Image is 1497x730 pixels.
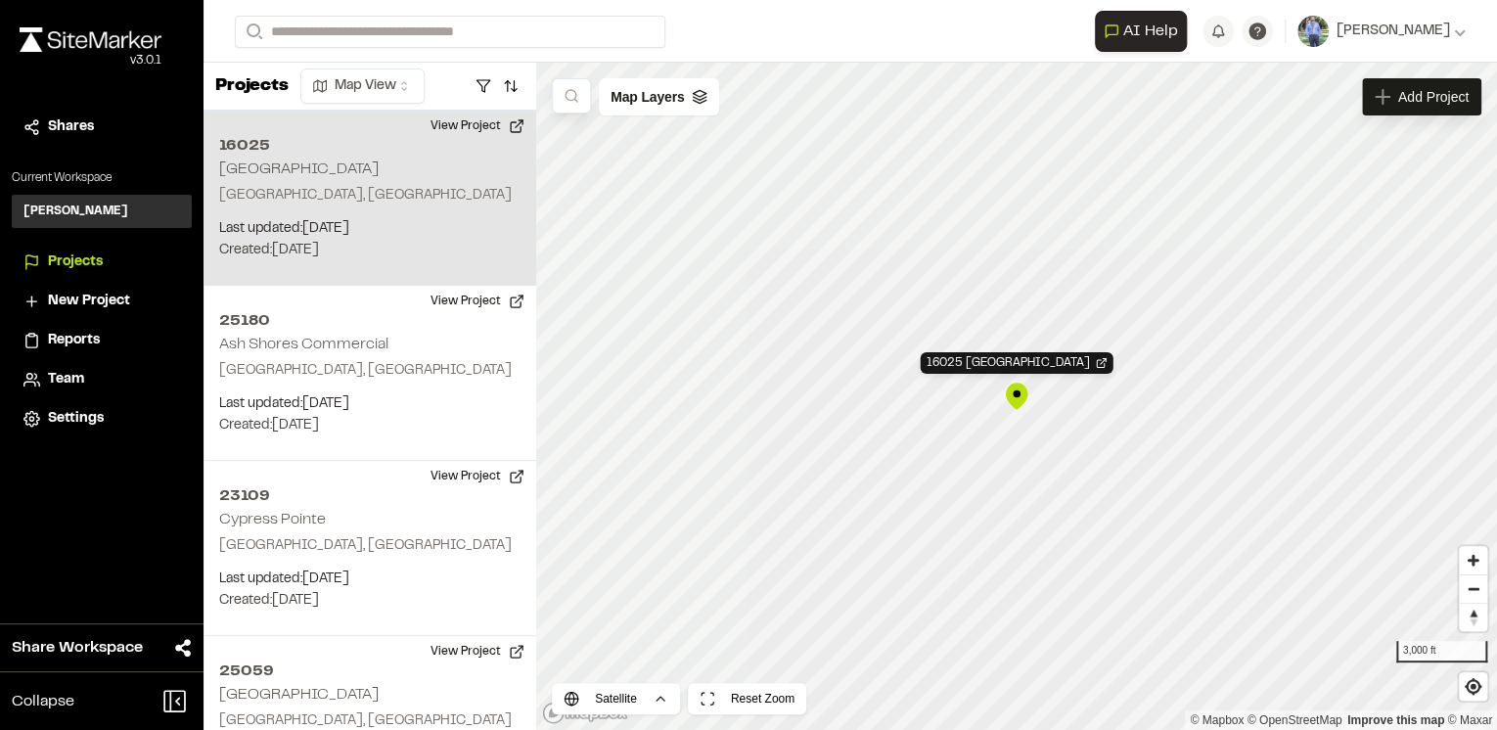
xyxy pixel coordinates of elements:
a: OpenStreetMap [1247,713,1342,727]
a: New Project [23,291,180,312]
h2: 23109 [219,484,521,508]
a: Shares [23,116,180,138]
button: View Project [419,636,536,667]
button: [PERSON_NAME] [1297,16,1466,47]
button: View Project [419,111,536,142]
button: Reset Zoom [688,683,806,714]
a: Settings [23,408,180,430]
span: Team [48,369,84,390]
button: Satellite [552,683,680,714]
p: Projects [215,73,289,100]
p: [GEOGRAPHIC_DATA], [GEOGRAPHIC_DATA] [219,535,521,557]
h3: [PERSON_NAME] [23,203,128,220]
h2: 25180 [219,309,521,333]
button: Search [235,16,270,48]
button: Zoom out [1459,574,1487,603]
p: Created: [DATE] [219,415,521,436]
span: Add Project [1398,87,1469,107]
span: Collapse [12,690,74,713]
a: Projects [23,251,180,273]
a: Map feedback [1347,713,1444,727]
button: View Project [419,286,536,317]
span: Zoom out [1459,575,1487,603]
button: Zoom in [1459,546,1487,574]
div: Open Project [921,352,1113,374]
a: Mapbox logo [542,702,628,724]
span: AI Help [1123,20,1178,43]
div: Open AI Assistant [1095,11,1195,52]
span: Map Layers [611,86,684,108]
div: Map marker [1002,382,1031,411]
p: [GEOGRAPHIC_DATA], [GEOGRAPHIC_DATA] [219,185,521,206]
canvas: Map [536,63,1497,730]
span: Share Workspace [12,636,143,660]
p: Created: [DATE] [219,590,521,612]
p: Created: [DATE] [219,240,521,261]
span: Settings [48,408,104,430]
img: User [1297,16,1329,47]
a: Team [23,369,180,390]
h2: 25059 [219,660,521,683]
h2: 16025 [219,134,521,158]
button: Find my location [1459,672,1487,701]
p: Last updated: [DATE] [219,569,521,590]
a: Reports [23,330,180,351]
h2: [GEOGRAPHIC_DATA] [219,162,379,176]
span: New Project [48,291,130,312]
div: 3,000 ft [1396,641,1487,662]
span: Projects [48,251,103,273]
p: Last updated: [DATE] [219,218,521,240]
div: Oh geez...please don't... [20,52,161,69]
a: Mapbox [1190,713,1244,727]
span: Reset bearing to north [1459,604,1487,631]
p: Current Workspace [12,169,192,187]
h2: [GEOGRAPHIC_DATA] [219,688,379,702]
h2: Cypress Pointe [219,513,326,526]
button: View Project [419,461,536,492]
p: [GEOGRAPHIC_DATA], [GEOGRAPHIC_DATA] [219,360,521,382]
button: Reset bearing to north [1459,603,1487,631]
a: Maxar [1447,713,1492,727]
h2: Ash Shores Commercial [219,338,388,351]
span: Shares [48,116,94,138]
button: Open AI Assistant [1095,11,1187,52]
span: [PERSON_NAME] [1337,21,1450,42]
p: Last updated: [DATE] [219,393,521,415]
img: rebrand.png [20,27,161,52]
span: Reports [48,330,100,351]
